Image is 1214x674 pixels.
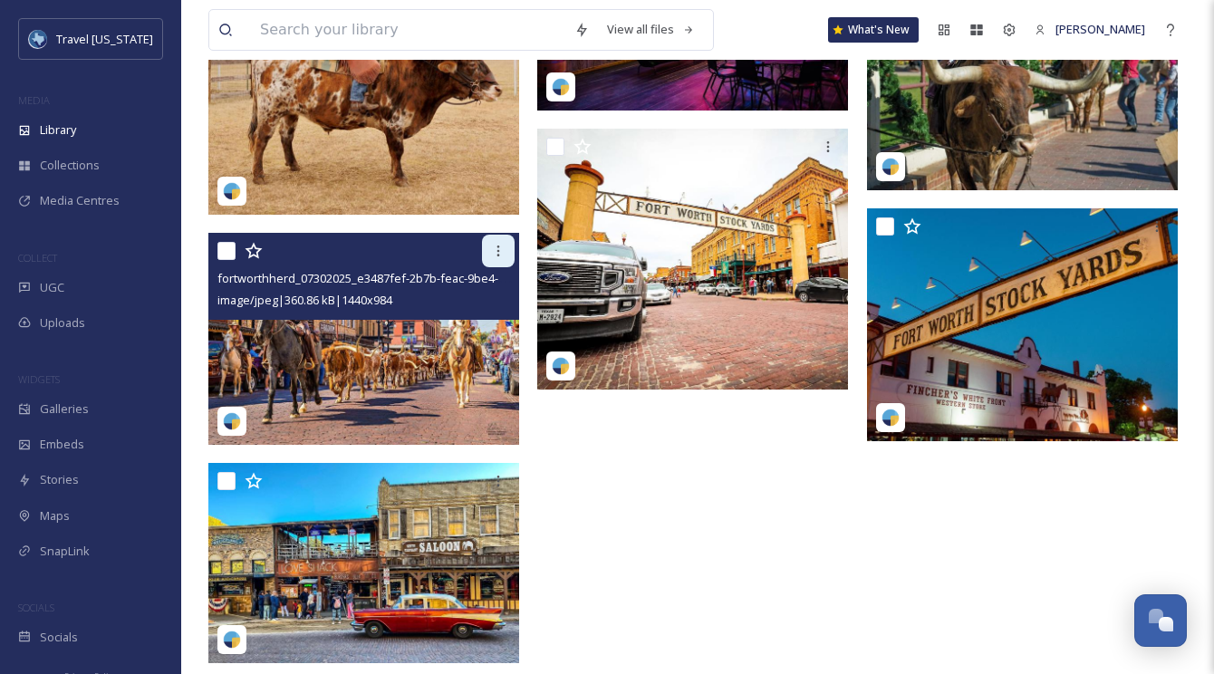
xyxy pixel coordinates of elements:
a: View all files [598,12,704,47]
span: image/jpeg | 360.86 kB | 1440 x 984 [217,292,392,308]
span: Uploads [40,314,85,332]
span: Embeds [40,436,84,453]
span: COLLECT [18,251,57,265]
img: snapsea-logo.png [223,182,241,200]
span: [PERSON_NAME] [1055,21,1145,37]
img: images%20%281%29.jpeg [29,30,47,48]
input: Search your library [251,10,565,50]
img: snapsea-logo.png [552,357,570,375]
img: snapsea-logo.png [552,78,570,96]
img: fortworthherd_07302025_e3487fef-2b7b-feac-9be4-79ff134ac9f0.jpg [208,233,519,445]
span: WIDGETS [18,372,60,386]
img: snapsea-logo.png [882,409,900,427]
a: [PERSON_NAME] [1026,12,1154,47]
a: What's New [828,17,919,43]
img: snapsea-logo.png [882,158,900,176]
span: Library [40,121,76,139]
button: Open Chat [1134,594,1187,647]
span: Maps [40,507,70,525]
span: MEDIA [18,93,50,107]
img: snapsea-logo.png [223,631,241,649]
span: Travel [US_STATE] [56,31,153,47]
span: fortworthherd_07302025_e3487fef-2b7b-feac-9be4-79ff134ac9f0.jpg [217,269,586,286]
span: Stories [40,471,79,488]
span: Socials [40,629,78,646]
img: tm71photography_07292025_35fbe469-4bb8-8498-b01f-4f4344b06f5c.jpg [537,129,848,390]
img: snapsea-logo.png [223,412,241,430]
span: SOCIALS [18,601,54,614]
span: Galleries [40,400,89,418]
span: UGC [40,279,64,296]
span: SnapLink [40,543,90,560]
img: lerzo_aerial_productions_07292025_4e99d7c4-ed71-ea54-20f1-b37268d761f5.jpg [867,208,1178,441]
img: sheeyams_07302025_ae762137-3526-b994-d125-8b06f0238063.jpg [208,463,519,663]
span: Media Centres [40,192,120,209]
span: Collections [40,157,100,174]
